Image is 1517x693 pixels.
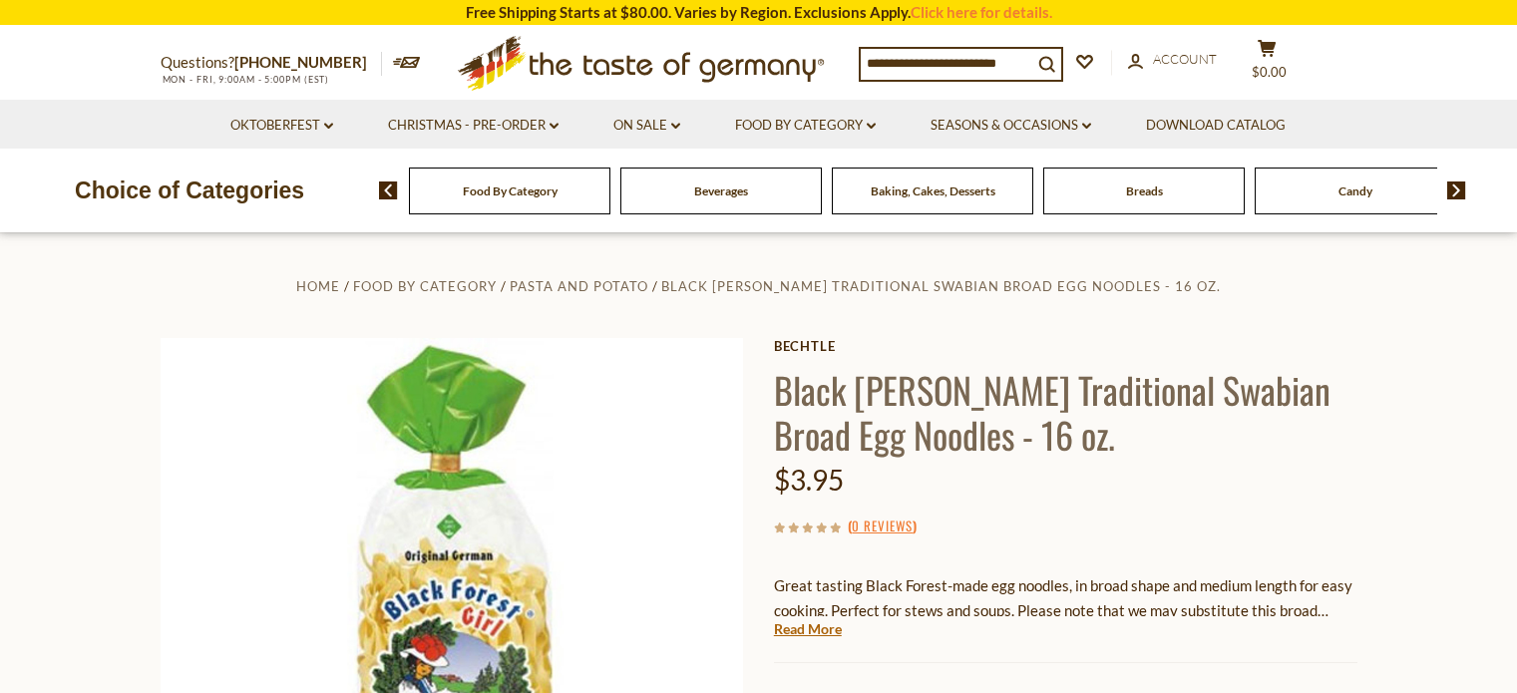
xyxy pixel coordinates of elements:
[296,278,340,294] a: Home
[1252,64,1287,80] span: $0.00
[931,115,1091,137] a: Seasons & Occasions
[161,74,330,85] span: MON - FRI, 9:00AM - 5:00PM (EST)
[774,463,844,497] span: $3.95
[1447,181,1466,199] img: next arrow
[661,278,1221,294] a: Black [PERSON_NAME] Traditional Swabian Broad Egg Noodles - 16 oz.
[774,367,1357,457] h1: Black [PERSON_NAME] Traditional Swabian Broad Egg Noodles - 16 oz.
[774,338,1357,354] a: Bechtle
[353,278,497,294] a: Food By Category
[161,50,382,76] p: Questions?
[510,278,648,294] a: Pasta and Potato
[1128,49,1217,71] a: Account
[694,183,748,198] a: Beverages
[1126,183,1163,198] a: Breads
[774,573,1357,623] p: Great tasting Black Forest-made egg noodles, in broad shape and medium length for easy cooking. P...
[230,115,333,137] a: Oktoberfest
[735,115,876,137] a: Food By Category
[911,3,1052,21] a: Click here for details.
[234,53,367,71] a: [PHONE_NUMBER]
[1238,39,1298,89] button: $0.00
[848,516,917,535] span: ( )
[852,516,913,537] a: 0 Reviews
[871,183,995,198] a: Baking, Cakes, Desserts
[774,619,842,639] a: Read More
[463,183,558,198] a: Food By Category
[388,115,559,137] a: Christmas - PRE-ORDER
[613,115,680,137] a: On Sale
[379,181,398,199] img: previous arrow
[1146,115,1286,137] a: Download Catalog
[1153,51,1217,67] span: Account
[1338,183,1372,198] a: Candy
